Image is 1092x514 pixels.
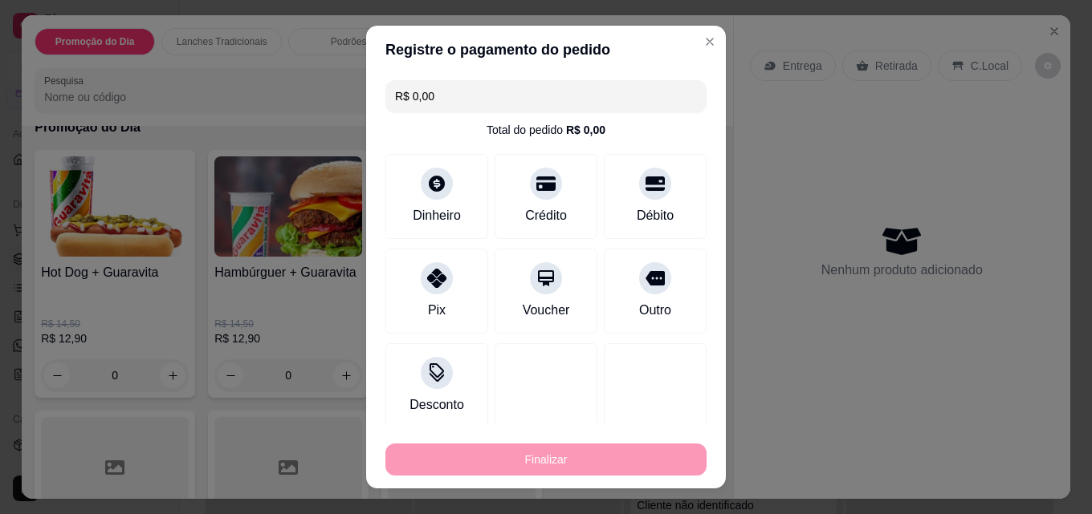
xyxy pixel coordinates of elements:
div: Outro [639,301,671,320]
div: Desconto [409,395,464,415]
div: Total do pedido [487,122,605,138]
button: Close [697,29,723,55]
div: Voucher [523,301,570,320]
div: R$ 0,00 [566,122,605,138]
div: Débito [637,206,674,225]
div: Crédito [525,206,567,225]
div: Pix [428,301,446,320]
input: Ex.: hambúrguer de cordeiro [395,80,697,112]
div: Dinheiro [413,206,461,225]
header: Registre o pagamento do pedido [366,26,726,74]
